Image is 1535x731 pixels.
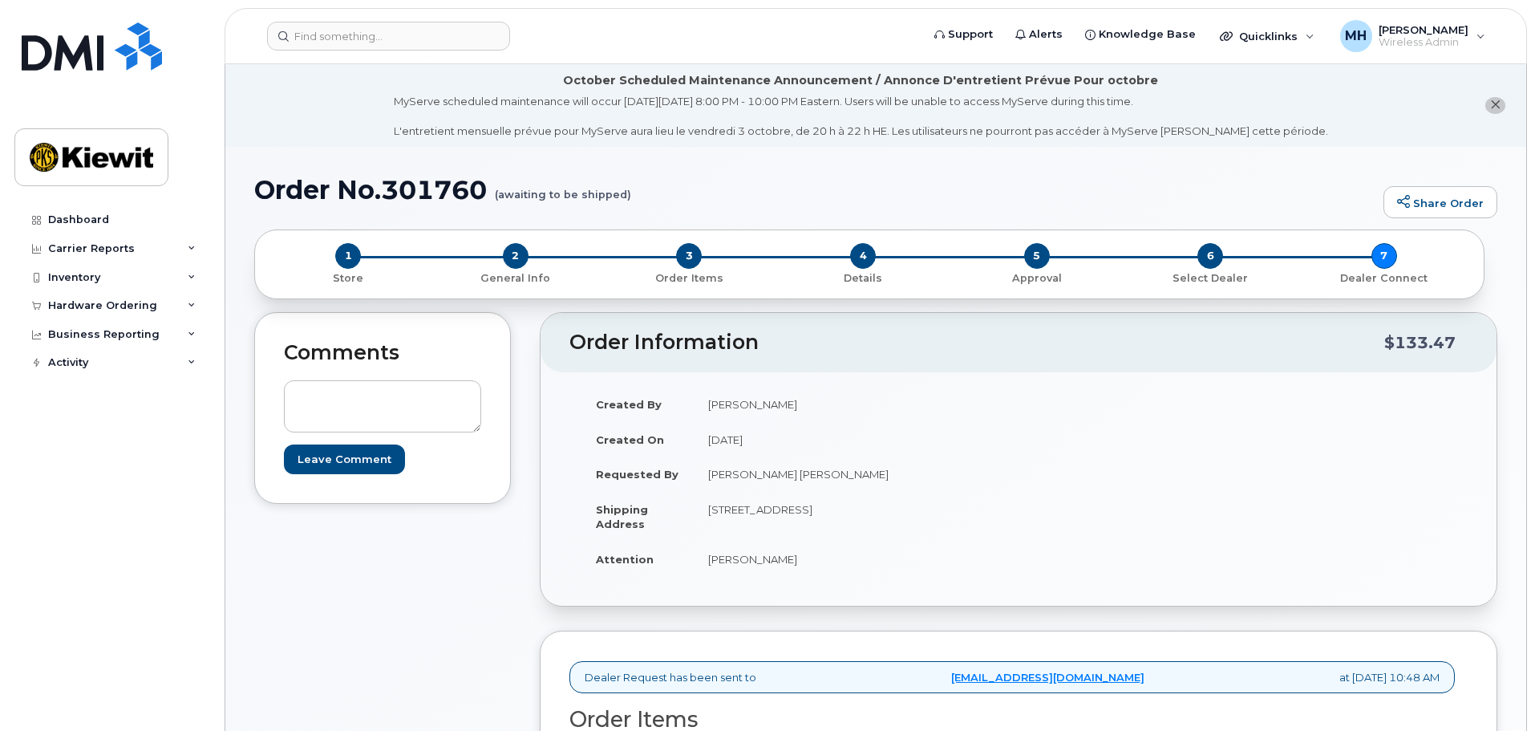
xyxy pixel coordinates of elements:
[951,670,1144,685] a: [EMAIL_ADDRESS][DOMAIN_NAME]
[435,271,597,286] p: General Info
[284,445,405,474] input: Leave Comment
[596,398,662,411] strong: Created By
[1024,243,1050,269] span: 5
[1384,327,1456,358] div: $133.47
[694,422,1006,457] td: [DATE]
[694,387,1006,422] td: [PERSON_NAME]
[1383,186,1497,218] a: Share Order
[694,457,1006,492] td: [PERSON_NAME] [PERSON_NAME]
[503,243,529,269] span: 2
[694,492,1006,542] td: [STREET_ADDRESS]
[596,503,648,531] strong: Shipping Address
[783,271,944,286] p: Details
[950,269,1124,286] a: 5 Approval
[1197,243,1223,269] span: 6
[284,342,481,364] h2: Comments
[850,243,876,269] span: 4
[569,331,1384,354] h2: Order Information
[335,243,361,269] span: 1
[1130,271,1291,286] p: Select Dealer
[596,468,678,481] strong: Requested By
[609,271,770,286] p: Order Items
[495,176,631,201] small: (awaiting to be shipped)
[694,542,1006,577] td: [PERSON_NAME]
[776,269,950,286] a: 4 Details
[602,269,776,286] a: 3 Order Items
[268,269,429,286] a: 1 Store
[676,243,702,269] span: 3
[394,94,1328,139] div: MyServe scheduled maintenance will occur [DATE][DATE] 8:00 PM - 10:00 PM Eastern. Users will be u...
[254,176,1375,204] h1: Order No.301760
[956,271,1117,286] p: Approval
[429,269,603,286] a: 2 General Info
[596,553,654,566] strong: Attention
[1124,269,1298,286] a: 6 Select Dealer
[274,271,423,286] p: Store
[596,433,664,446] strong: Created On
[569,661,1455,694] div: Dealer Request has been sent to at [DATE] 10:48 AM
[1485,97,1505,114] button: close notification
[563,72,1158,89] div: October Scheduled Maintenance Announcement / Annonce D'entretient Prévue Pour octobre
